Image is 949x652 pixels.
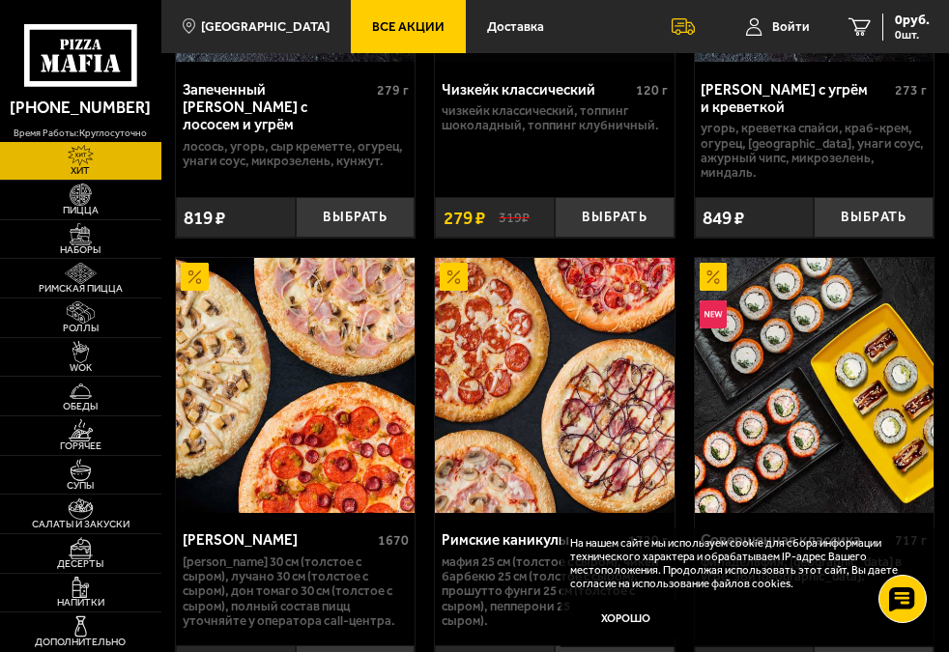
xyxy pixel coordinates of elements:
[695,258,934,513] img: Совершенная классика
[435,258,674,513] a: АкционныйРимские каникулы
[895,29,930,41] span: 0 шт.
[201,20,330,33] span: [GEOGRAPHIC_DATA]
[570,601,681,638] button: Хорошо
[184,209,225,227] span: 819 ₽
[636,82,668,99] span: 120 г
[183,531,373,549] div: [PERSON_NAME]
[701,121,927,180] p: угорь, креветка спайси, краб-крем, огурец, [GEOGRAPHIC_DATA], унаги соус, ажурный чипс, микрозеле...
[700,300,728,328] img: Новинка
[444,209,485,227] span: 279 ₽
[895,14,930,27] span: 0 руб.
[499,210,530,226] s: 319 ₽
[555,197,675,238] button: Выбрать
[176,258,415,513] img: Хет Трик
[442,531,623,549] div: Римские каникулы
[176,258,415,513] a: АкционныйХет Трик
[570,537,918,590] p: На нашем сайте мы используем cookie для сбора информации технического характера и обрабатываем IP...
[183,81,372,134] div: Запеченный [PERSON_NAME] с лососем и угрём
[183,554,409,629] p: [PERSON_NAME] 30 см (толстое с сыром), Лучано 30 см (толстое с сыром), Дон Томаго 30 см (толстое ...
[701,81,890,117] div: [PERSON_NAME] с угрём и креветкой
[814,197,934,238] button: Выбрать
[703,209,744,227] span: 849 ₽
[183,139,409,169] p: лосось, угорь, Сыр креметте, огурец, унаги соус, микрозелень, кунжут.
[895,82,927,99] span: 273 г
[700,263,728,291] img: Акционный
[442,554,668,629] p: Мафия 25 см (толстое с сыром), Чикен Барбекю 25 см (толстое с сыром), Прошутто Фунги 25 см (толст...
[487,20,544,33] span: Доставка
[435,258,674,513] img: Римские каникулы
[181,263,209,291] img: Акционный
[440,263,468,291] img: Акционный
[377,82,409,99] span: 279 г
[372,20,445,33] span: Все Акции
[442,103,668,133] p: Чизкейк классический, топпинг шоколадный, топпинг клубничный.
[378,532,409,549] span: 1670
[442,81,631,99] div: Чизкейк классический
[772,20,810,33] span: Войти
[296,197,416,238] button: Выбрать
[695,258,934,513] a: АкционныйНовинкаСовершенная классика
